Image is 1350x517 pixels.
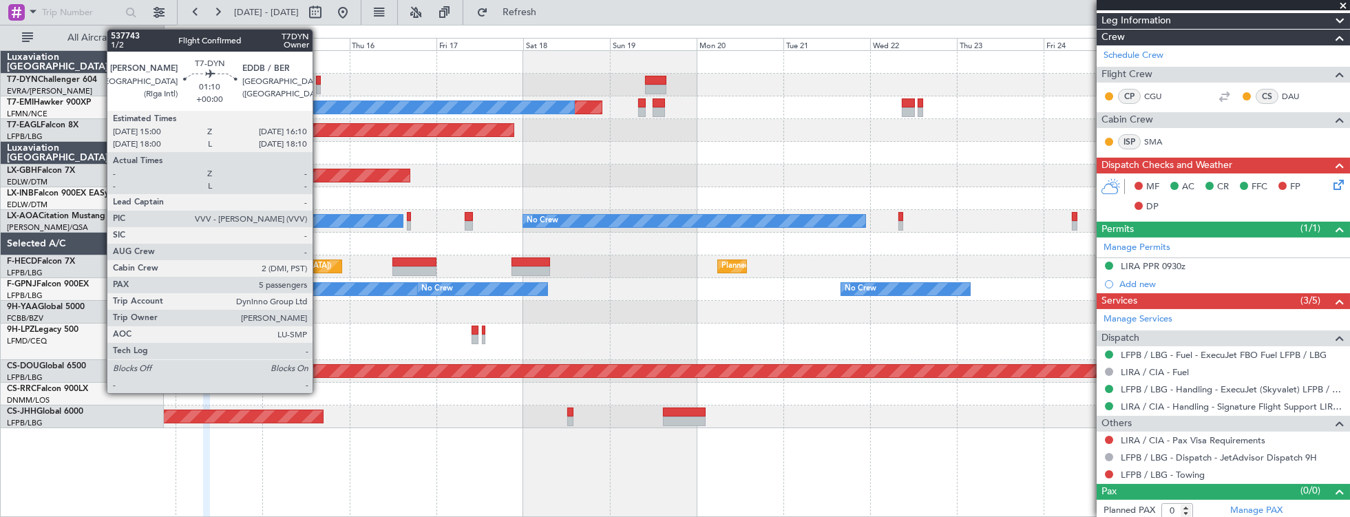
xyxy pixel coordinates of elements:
div: No Crew [527,211,558,231]
div: Planned Maint [GEOGRAPHIC_DATA] ([GEOGRAPHIC_DATA]) [721,256,938,277]
button: All Aircraft [15,27,149,49]
span: Flight Crew [1101,67,1152,83]
span: CS-RRC [7,385,36,393]
a: LX-GBHFalcon 7X [7,167,75,175]
div: Tue 14 [176,38,262,50]
a: LIRA / CIA - Handling - Signature Flight Support LIRA / CIA [1121,401,1343,412]
a: F-GPNJFalcon 900EX [7,280,89,288]
a: EDLW/DTM [7,200,48,210]
button: Refresh [470,1,553,23]
span: Dispatch Checks and Weather [1101,158,1232,173]
a: LIRA / CIA - Fuel [1121,366,1189,378]
a: Manage Permits [1104,241,1170,255]
a: LFMN/NCE [7,109,48,119]
a: LFPB / LBG - Dispatch - JetAdvisor Dispatch 9H [1121,452,1317,463]
span: F-GPNJ [7,280,36,288]
a: Manage Services [1104,313,1172,326]
span: All Aircraft [36,33,145,43]
span: CS-DOU [7,362,39,370]
span: (1/1) [1300,221,1320,235]
span: Refresh [491,8,549,17]
a: LIRA / CIA - Pax Visa Requirements [1121,434,1265,446]
div: [DATE] [167,28,190,39]
div: No Crew [845,279,876,299]
a: EVRA/[PERSON_NAME] [7,86,92,96]
div: Add new [1119,278,1343,290]
span: Leg Information [1101,13,1171,29]
input: Trip Number [42,2,121,23]
div: Wed 15 [262,38,349,50]
div: Fri 24 [1044,38,1130,50]
span: Services [1101,293,1137,309]
a: CS-DOUGlobal 6500 [7,362,86,370]
a: LFPB/LBG [7,131,43,142]
span: Pax [1101,484,1117,500]
a: DAU [1282,90,1313,103]
span: CR [1217,180,1229,194]
span: F-HECD [7,257,37,266]
a: DNMM/LOS [7,395,50,405]
a: Schedule Crew [1104,49,1163,63]
span: AC [1182,180,1194,194]
span: [DATE] - [DATE] [234,6,299,19]
div: Thu 23 [957,38,1044,50]
a: LX-AOACitation Mustang [7,212,105,220]
span: Dispatch [1101,330,1139,346]
div: Fri 17 [436,38,523,50]
div: ISP [1118,134,1141,149]
span: LX-INB [7,189,34,198]
div: No Crew Hamburg (Fuhlsbuttel Intl) [125,211,250,231]
a: LFPB/LBG [7,268,43,278]
a: 9H-LPZLegacy 500 [7,326,78,334]
a: LFPB / LBG - Fuel - ExecuJet FBO Fuel LFPB / LBG [1121,349,1327,361]
a: CGU [1144,90,1175,103]
div: Tue 21 [783,38,870,50]
span: FP [1290,180,1300,194]
a: EDLW/DTM [7,177,48,187]
span: Cabin Crew [1101,112,1153,128]
div: CS [1256,89,1278,104]
div: LIRA PPR 0930z [1121,260,1185,272]
div: Wed 22 [870,38,957,50]
a: CS-RRCFalcon 900LX [7,385,88,393]
a: LX-INBFalcon 900EX EASy II [7,189,116,198]
a: 9H-YAAGlobal 5000 [7,303,85,311]
a: F-HECDFalcon 7X [7,257,75,266]
span: (0/0) [1300,483,1320,498]
span: 9H-LPZ [7,326,34,334]
span: Crew [1101,30,1125,45]
a: LFPB/LBG [7,372,43,383]
a: SMA [1144,136,1175,148]
a: T7-EAGLFalcon 8X [7,121,78,129]
span: MF [1146,180,1159,194]
div: Sat 18 [523,38,610,50]
span: T7-DYN [7,76,38,84]
div: No Crew [179,279,211,299]
div: Thu 16 [350,38,436,50]
div: Mon 20 [697,38,783,50]
a: CS-JHHGlobal 6000 [7,408,83,416]
a: LFPB / LBG - Towing [1121,469,1205,481]
a: LFPB/LBG [7,291,43,301]
span: LX-AOA [7,212,39,220]
span: CS-JHH [7,408,36,416]
a: [PERSON_NAME]/QSA [7,222,88,233]
a: LFMD/CEQ [7,336,47,346]
a: T7-EMIHawker 900XP [7,98,91,107]
span: Others [1101,416,1132,432]
a: LFPB / LBG - Handling - ExecuJet (Skyvalet) LFPB / LBG [1121,383,1343,395]
div: Planned Maint [GEOGRAPHIC_DATA] ([GEOGRAPHIC_DATA]) [114,256,331,277]
div: No Crew [421,279,453,299]
a: LFPB/LBG [7,418,43,428]
span: T7-EMI [7,98,34,107]
div: Sun 19 [610,38,697,50]
a: FCBB/BZV [7,313,43,324]
span: 9H-YAA [7,303,38,311]
span: (3/5) [1300,293,1320,308]
span: LX-GBH [7,167,37,175]
span: DP [1146,200,1159,214]
span: T7-EAGL [7,121,41,129]
div: CP [1118,89,1141,104]
span: Permits [1101,222,1134,238]
span: FFC [1252,180,1267,194]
